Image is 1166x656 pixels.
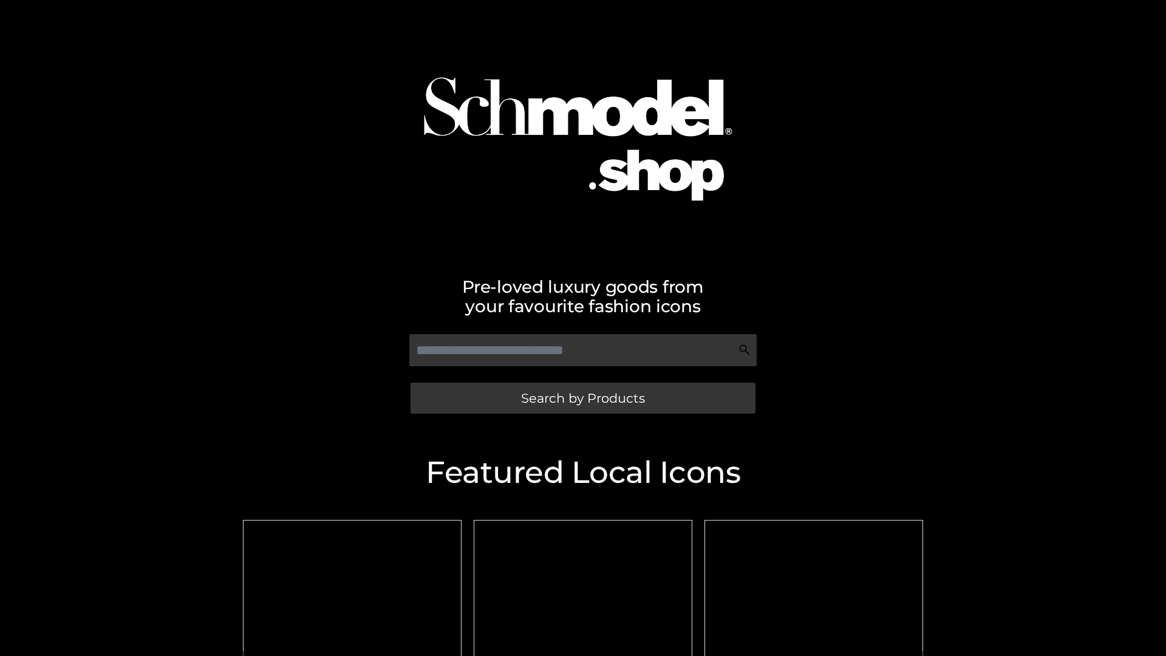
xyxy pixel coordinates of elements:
a: Search by Products [411,383,755,414]
h2: Pre-loved luxury goods from your favourite fashion icons [237,277,929,316]
span: Search by Products [521,392,645,405]
h2: Featured Local Icons​ [237,457,929,488]
img: Search Icon [738,344,751,356]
